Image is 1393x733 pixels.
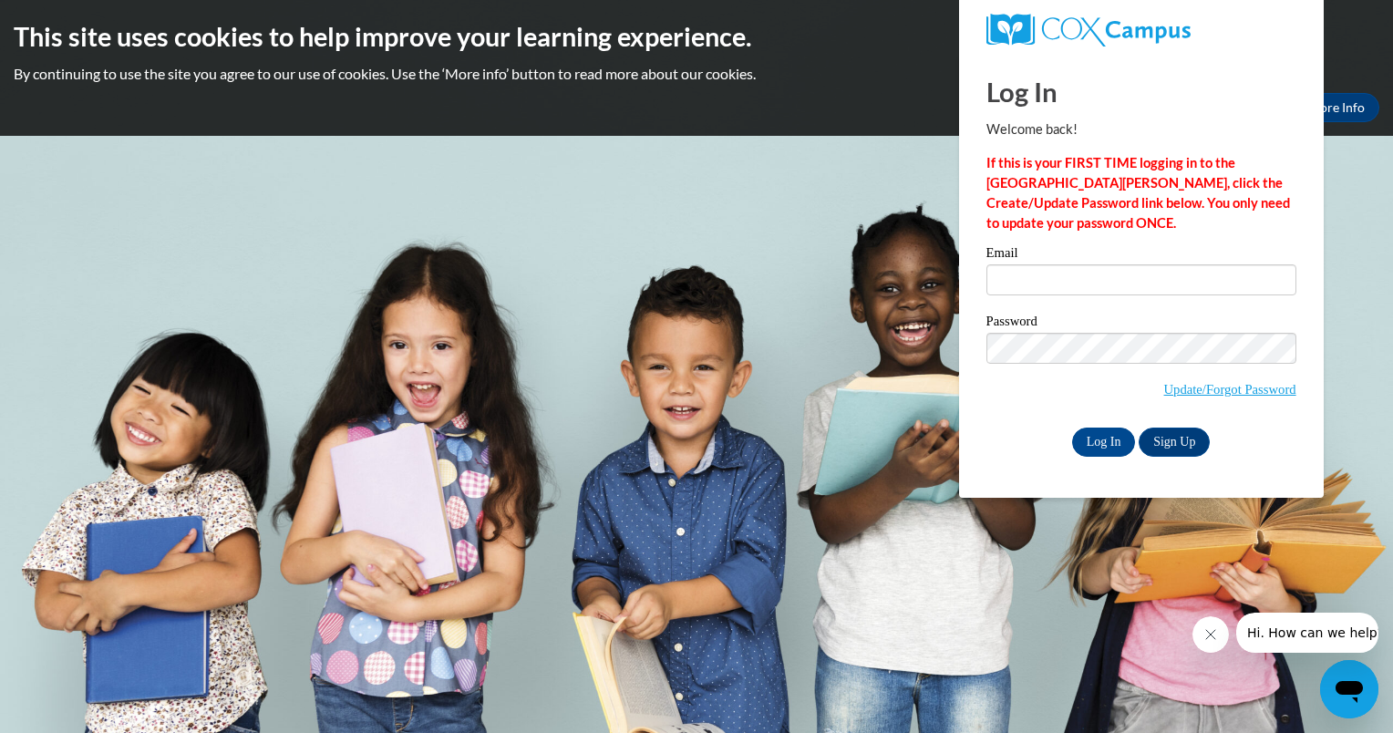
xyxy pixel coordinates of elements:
h2: This site uses cookies to help improve your learning experience. [14,18,1379,55]
strong: If this is your FIRST TIME logging in to the [GEOGRAPHIC_DATA][PERSON_NAME], click the Create/Upd... [986,155,1290,231]
iframe: Button to launch messaging window [1320,660,1378,718]
h1: Log In [986,73,1296,110]
p: Welcome back! [986,119,1296,139]
p: By continuing to use the site you agree to our use of cookies. Use the ‘More info’ button to read... [14,64,1379,84]
span: Hi. How can we help? [11,13,148,27]
label: Password [986,315,1296,333]
a: Sign Up [1139,428,1210,457]
iframe: Message from company [1236,613,1378,653]
label: Email [986,246,1296,264]
img: COX Campus [986,14,1191,46]
a: More Info [1294,93,1379,122]
a: COX Campus [986,14,1296,46]
iframe: Close message [1192,616,1229,653]
input: Log In [1072,428,1136,457]
a: Update/Forgot Password [1164,382,1296,397]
